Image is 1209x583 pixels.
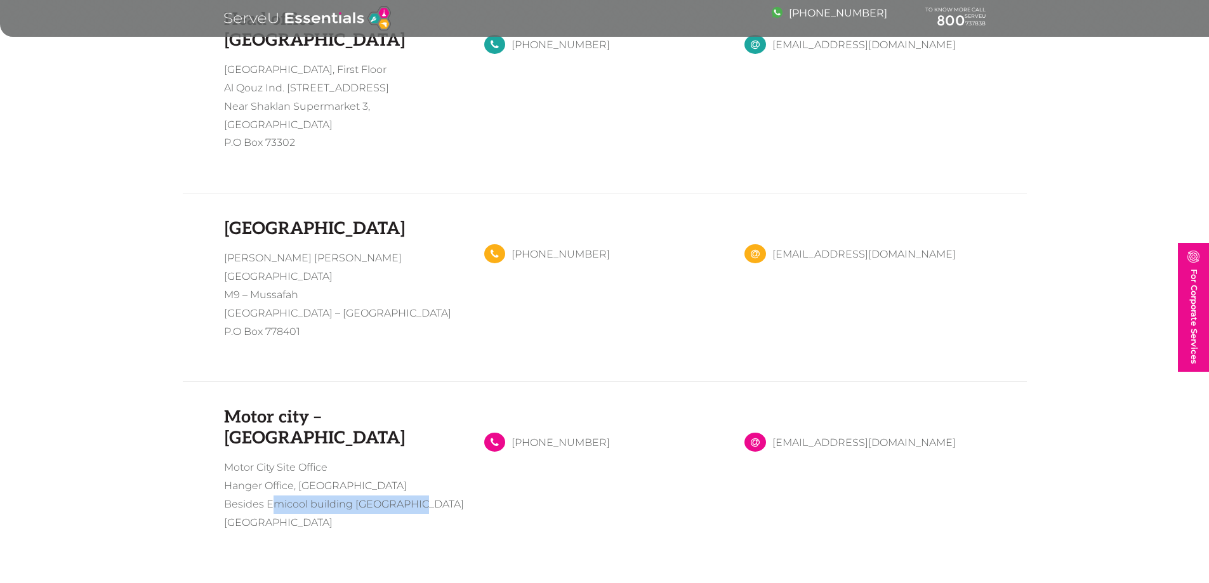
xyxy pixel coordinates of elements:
[224,61,465,152] p: [GEOGRAPHIC_DATA], First Floor Al Qouz Ind. [STREET_ADDRESS] Near Shaklan Supermarket 3, [GEOGRAP...
[772,7,783,18] img: image
[512,436,610,449] a: [PHONE_NUMBER]
[772,436,956,449] a: [EMAIL_ADDRESS][DOMAIN_NAME]
[925,13,986,29] a: 800737838
[1187,251,1199,263] img: image
[224,459,465,532] p: Motor City Site Office Hanger Office, [GEOGRAPHIC_DATA] Besides Emicool building [GEOGRAPHIC_DATA...
[224,219,465,239] h3: [GEOGRAPHIC_DATA]
[937,12,965,29] span: 800
[224,249,465,341] p: [PERSON_NAME] [PERSON_NAME][GEOGRAPHIC_DATA] M9 – Mussafah [GEOGRAPHIC_DATA] – [GEOGRAPHIC_DATA] ...
[1178,243,1209,372] a: For Corporate Services
[224,407,465,449] h3: Motor city – [GEOGRAPHIC_DATA]
[772,7,887,19] a: [PHONE_NUMBER]
[772,248,956,260] a: [EMAIL_ADDRESS][DOMAIN_NAME]
[925,7,986,30] div: TO KNOW MORE CALL SERVEU
[512,248,610,260] a: [PHONE_NUMBER]
[224,6,391,30] img: logo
